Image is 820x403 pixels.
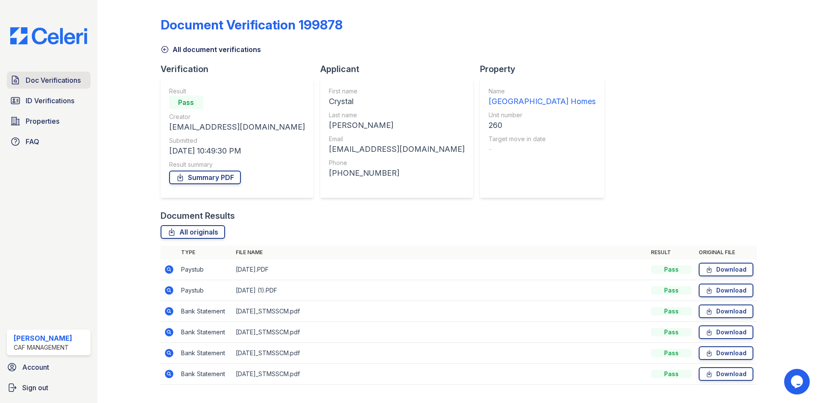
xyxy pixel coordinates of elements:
span: Account [22,362,49,372]
div: CAF Management [14,343,72,352]
div: [PERSON_NAME] [14,333,72,343]
div: Document Verification 199878 [161,17,343,32]
div: [PHONE_NUMBER] [329,167,465,179]
div: [EMAIL_ADDRESS][DOMAIN_NAME] [169,121,305,133]
td: [DATE] (1).PDF [232,280,647,301]
span: FAQ [26,136,39,147]
td: Paystub [178,280,232,301]
div: First name [329,87,465,96]
div: Property [480,63,611,75]
iframe: chat widget [784,369,811,394]
td: Paystub [178,259,232,280]
a: All document verifications [161,44,261,55]
div: Applicant [320,63,480,75]
td: [DATE]_STMSSCM.pdf [232,364,647,385]
div: Result summary [169,160,305,169]
div: Pass [169,96,203,109]
a: ID Verifications [7,92,91,109]
img: CE_Logo_Blue-a8612792a0a2168367f1c8372b55b34899dd931a85d93a1a3d3e32e68fde9ad4.png [3,27,94,44]
a: Download [699,346,753,360]
div: [PERSON_NAME] [329,119,465,131]
a: Properties [7,113,91,130]
td: [DATE]_STMSSCM.pdf [232,322,647,343]
div: Name [489,87,596,96]
a: All originals [161,225,225,239]
div: Pass [651,286,692,295]
span: Sign out [22,383,48,393]
div: Last name [329,111,465,119]
div: Email [329,135,465,143]
a: Download [699,284,753,297]
div: Creator [169,113,305,121]
div: Pass [651,307,692,316]
div: 260 [489,119,596,131]
a: Download [699,304,753,318]
div: Pass [651,349,692,357]
a: Download [699,367,753,381]
div: Pass [651,328,692,336]
div: Pass [651,265,692,274]
a: Account [3,359,94,376]
div: Target move in date [489,135,596,143]
th: Type [178,246,232,259]
td: Bank Statement [178,364,232,385]
a: Download [699,263,753,276]
div: Unit number [489,111,596,119]
div: Phone [329,159,465,167]
div: Verification [161,63,320,75]
span: Doc Verifications [26,75,81,85]
a: Name [GEOGRAPHIC_DATA] Homes [489,87,596,107]
td: Bank Statement [178,322,232,343]
td: Bank Statement [178,301,232,322]
div: Document Results [161,210,235,222]
td: [DATE]_STMSSCM.pdf [232,301,647,322]
th: Original file [695,246,757,259]
a: Doc Verifications [7,72,91,89]
td: Bank Statement [178,343,232,364]
a: Download [699,325,753,339]
span: Properties [26,116,59,126]
div: - [489,143,596,155]
a: Sign out [3,379,94,396]
a: FAQ [7,133,91,150]
span: ID Verifications [26,96,74,106]
div: Result [169,87,305,96]
th: Result [647,246,695,259]
div: Pass [651,370,692,378]
a: Summary PDF [169,171,241,184]
td: [DATE]_STMSSCM.pdf [232,343,647,364]
div: [EMAIL_ADDRESS][DOMAIN_NAME] [329,143,465,155]
th: File name [232,246,647,259]
div: Submitted [169,136,305,145]
td: [DATE].PDF [232,259,647,280]
div: [DATE] 10:49:30 PM [169,145,305,157]
div: [GEOGRAPHIC_DATA] Homes [489,96,596,107]
div: Crystal [329,96,465,107]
